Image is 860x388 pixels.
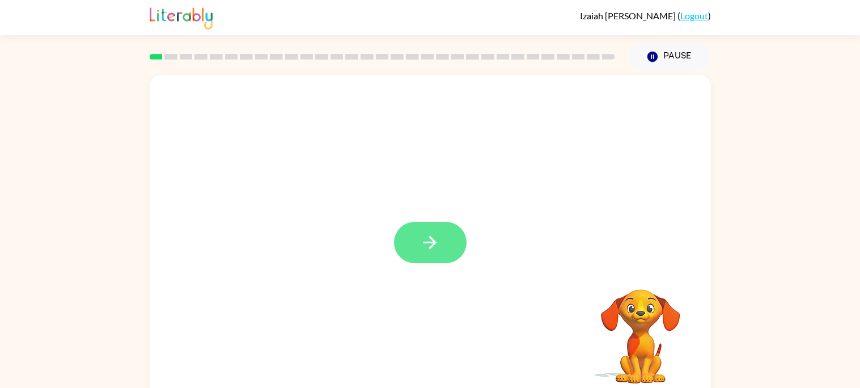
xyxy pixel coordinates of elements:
[629,44,711,70] button: Pause
[584,272,697,385] video: Your browser must support playing .mp4 files to use Literably. Please try using another browser.
[580,10,677,21] span: Izaiah [PERSON_NAME]
[580,10,711,21] div: ( )
[150,5,213,29] img: Literably
[680,10,708,21] a: Logout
